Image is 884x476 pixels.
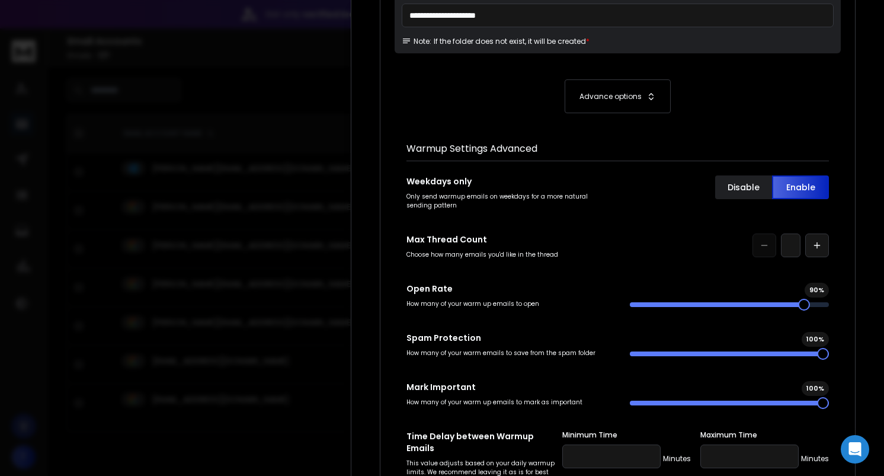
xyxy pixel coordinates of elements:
[579,92,642,101] p: Advance options
[406,332,606,344] p: Spam Protection
[434,37,586,46] p: If the folder does not exist, it will be created
[406,398,606,407] p: How many of your warm up emails to mark as important
[406,381,606,393] p: Mark Important
[406,79,829,113] button: Advance options
[841,435,869,464] div: Open Intercom Messenger
[406,299,606,308] p: How many of your warm up emails to open
[406,175,606,187] p: Weekdays only
[406,349,606,357] p: How many of your warm emails to save from the spam folder
[663,454,691,464] p: Minutes
[802,381,829,396] div: 100 %
[406,234,606,245] p: Max Thread Count
[406,142,829,156] h1: Warmup Settings Advanced
[406,250,606,259] p: Choose how many emails you'd like in the thread
[700,430,829,440] label: Maximum Time
[715,175,772,199] button: Disable
[772,175,829,199] button: Enable
[802,332,829,347] div: 100 %
[805,283,829,298] div: 90 %
[801,454,829,464] p: Minutes
[402,37,431,46] span: Note:
[406,430,558,454] p: Time Delay between Warmup Emails
[562,430,691,440] label: Minimum Time
[406,283,606,295] p: Open Rate
[406,192,606,210] p: Only send warmup emails on weekdays for a more natural sending pattern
